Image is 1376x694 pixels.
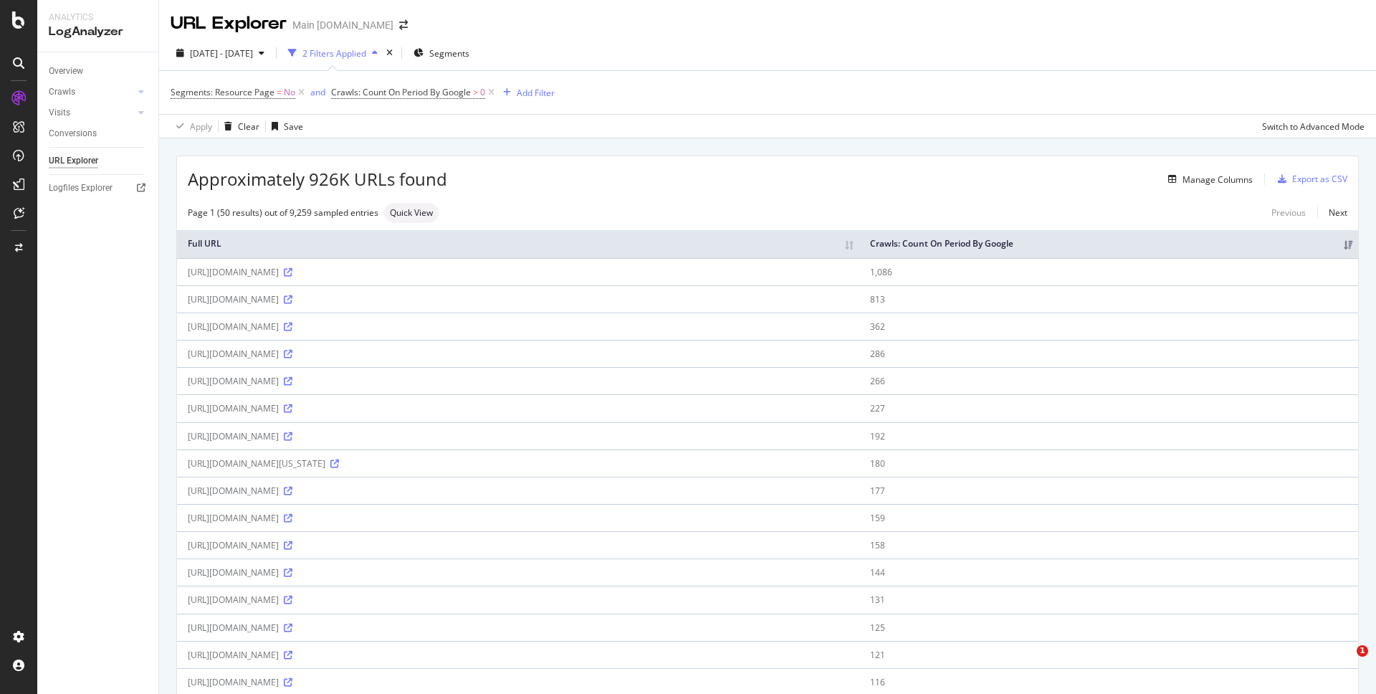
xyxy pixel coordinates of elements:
div: [URL][DOMAIN_NAME] [188,402,849,414]
td: 159 [859,504,1358,531]
a: Visits [49,105,134,120]
div: Manage Columns [1182,173,1253,186]
div: Visits [49,105,70,120]
div: [URL][DOMAIN_NAME] [188,512,849,524]
button: [DATE] - [DATE] [171,42,270,65]
span: Quick View [390,209,433,217]
div: [URL][DOMAIN_NAME] [188,320,849,333]
td: 177 [859,477,1358,504]
button: Export as CSV [1272,168,1347,191]
button: Switch to Advanced Mode [1256,115,1365,138]
div: times [383,46,396,60]
div: Crawls [49,85,75,100]
div: [URL][DOMAIN_NAME] [188,622,849,634]
td: 286 [859,340,1358,367]
span: Approximately 926K URLs found [188,167,447,191]
div: Save [284,120,303,133]
button: Manage Columns [1162,171,1253,188]
span: > [473,86,478,98]
div: 2 Filters Applied [302,47,366,60]
div: [URL][DOMAIN_NAME] [188,676,849,688]
span: [DATE] - [DATE] [190,47,253,60]
span: 1 [1357,645,1368,657]
div: Analytics [49,11,147,24]
div: [URL][DOMAIN_NAME] [188,566,849,579]
div: Logfiles Explorer [49,181,113,196]
div: [URL][DOMAIN_NAME] [188,594,849,606]
div: URL Explorer [49,153,98,168]
td: 144 [859,558,1358,586]
div: URL Explorer [171,11,287,36]
span: Segments: Resource Page [171,86,274,98]
span: Crawls: Count On Period By Google [331,86,471,98]
div: Add Filter [517,87,555,99]
button: Clear [219,115,259,138]
div: Clear [238,120,259,133]
td: 192 [859,422,1358,450]
div: [URL][DOMAIN_NAME] [188,430,849,442]
div: [URL][DOMAIN_NAME] [188,649,849,661]
span: = [277,86,282,98]
th: Full URL: activate to sort column ascending [177,230,859,258]
button: 2 Filters Applied [282,42,383,65]
a: Overview [49,64,148,79]
div: Page 1 (50 results) out of 9,259 sampled entries [188,206,378,219]
td: 813 [859,285,1358,313]
button: Add Filter [497,84,555,101]
td: 227 [859,394,1358,422]
div: [URL][DOMAIN_NAME] [188,375,849,387]
button: Apply [171,115,212,138]
td: 131 [859,586,1358,613]
a: Crawls [49,85,134,100]
div: Apply [190,120,212,133]
div: Export as CSV [1292,173,1347,185]
td: 158 [859,531,1358,558]
div: [URL][DOMAIN_NAME] [188,266,849,278]
div: [URL][DOMAIN_NAME][US_STATE] [188,457,849,470]
td: 1,086 [859,258,1358,285]
td: 362 [859,313,1358,340]
div: [URL][DOMAIN_NAME] [188,539,849,551]
div: LogAnalyzer [49,24,147,40]
div: neutral label [384,203,439,223]
td: 125 [859,614,1358,641]
a: Logfiles Explorer [49,181,148,196]
span: Segments [429,47,469,60]
button: and [310,85,325,99]
div: Conversions [49,126,97,141]
div: [URL][DOMAIN_NAME] [188,348,849,360]
span: 0 [480,82,485,103]
td: 266 [859,367,1358,394]
span: No [284,82,295,103]
div: [URL][DOMAIN_NAME] [188,485,849,497]
th: Crawls: Count On Period By Google: activate to sort column ascending [859,230,1358,258]
button: Save [266,115,303,138]
td: 121 [859,641,1358,668]
button: Segments [408,42,475,65]
div: Overview [49,64,83,79]
iframe: Intercom live chat [1327,645,1362,680]
div: arrow-right-arrow-left [399,20,408,30]
div: and [310,86,325,98]
a: URL Explorer [49,153,148,168]
a: Next [1317,202,1347,223]
a: Conversions [49,126,148,141]
div: Main [DOMAIN_NAME] [292,18,393,32]
td: 180 [859,450,1358,477]
div: [URL][DOMAIN_NAME] [188,293,849,305]
div: Switch to Advanced Mode [1262,120,1365,133]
